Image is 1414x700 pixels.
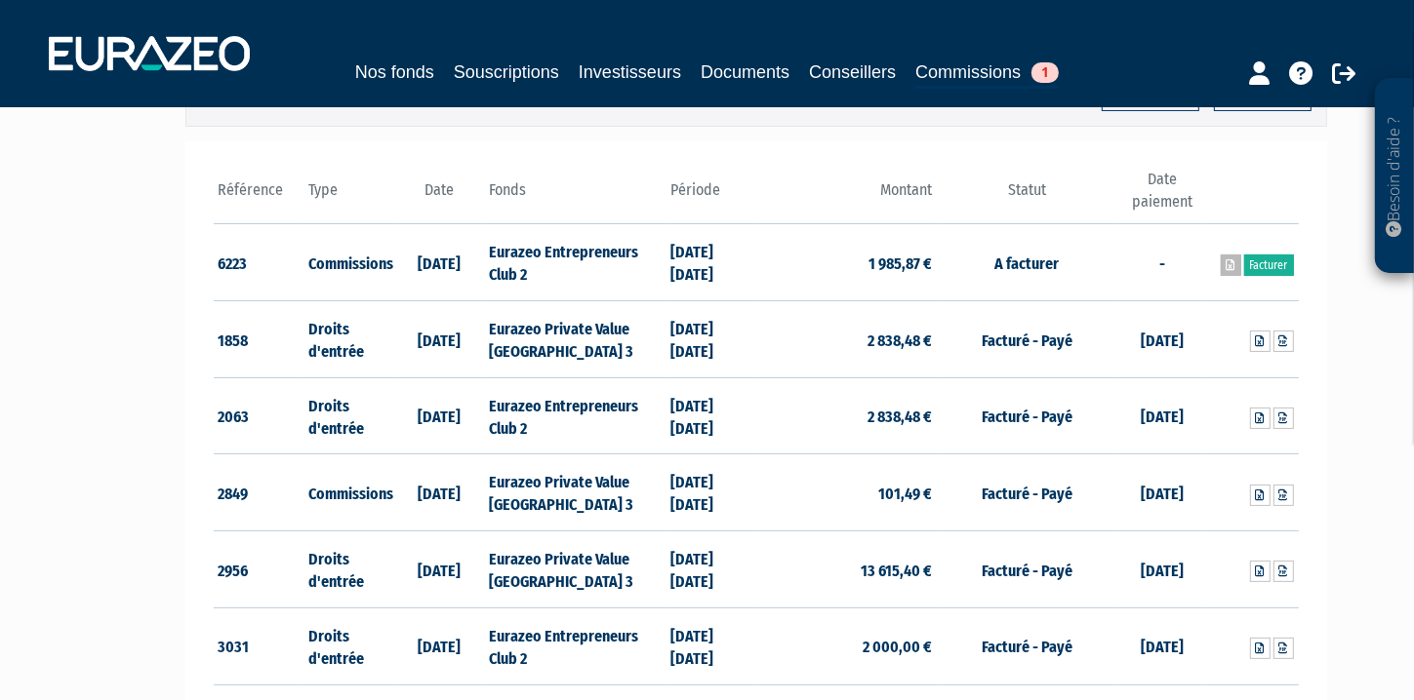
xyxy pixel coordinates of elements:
[303,377,394,454] td: Droits d'entrée
[484,377,665,454] td: Eurazeo Entrepreneurs Club 2
[394,224,485,301] td: [DATE]
[937,169,1117,224] th: Statut
[303,301,394,378] td: Droits d'entrée
[1117,224,1208,301] td: -
[937,607,1117,684] td: Facturé - Payé
[484,224,665,301] td: Eurazeo Entrepreneurs Club 2
[394,377,485,454] td: [DATE]
[666,301,756,378] td: [DATE] [DATE]
[394,301,485,378] td: [DATE]
[937,531,1117,608] td: Facturé - Payé
[303,607,394,684] td: Droits d'entrée
[1031,62,1059,83] span: 1
[756,607,937,684] td: 2 000,00 €
[394,607,485,684] td: [DATE]
[303,531,394,608] td: Droits d'entrée
[355,58,434,86] a: Nos fonds
[1117,301,1208,378] td: [DATE]
[214,607,304,684] td: 3031
[214,531,304,608] td: 2956
[49,36,250,71] img: 1732889491-logotype_eurazeo_blanc_rvb.png
[484,531,665,608] td: Eurazeo Private Value [GEOGRAPHIC_DATA] 3
[484,607,665,684] td: Eurazeo Entrepreneurs Club 2
[1384,89,1406,264] p: Besoin d'aide ?
[214,377,304,454] td: 2063
[1117,607,1208,684] td: [DATE]
[1117,169,1208,224] th: Date paiement
[756,531,937,608] td: 13 615,40 €
[484,454,665,531] td: Eurazeo Private Value [GEOGRAPHIC_DATA] 3
[214,169,304,224] th: Référence
[579,58,681,86] a: Investisseurs
[394,454,485,531] td: [DATE]
[484,169,665,224] th: Fonds
[915,58,1059,89] a: Commissions1
[214,454,304,531] td: 2849
[701,58,789,86] a: Documents
[1117,454,1208,531] td: [DATE]
[937,301,1117,378] td: Facturé - Payé
[937,224,1117,301] td: A facturer
[809,58,896,86] a: Conseillers
[214,301,304,378] td: 1858
[303,224,394,301] td: Commissions
[666,607,756,684] td: [DATE] [DATE]
[1244,254,1294,276] a: Facturer
[666,531,756,608] td: [DATE] [DATE]
[666,224,756,301] td: [DATE] [DATE]
[394,531,485,608] td: [DATE]
[214,224,304,301] td: 6223
[756,301,937,378] td: 2 838,48 €
[937,454,1117,531] td: Facturé - Payé
[484,301,665,378] td: Eurazeo Private Value [GEOGRAPHIC_DATA] 3
[666,169,756,224] th: Période
[756,377,937,454] td: 2 838,48 €
[756,224,937,301] td: 1 985,87 €
[1117,377,1208,454] td: [DATE]
[1117,531,1208,608] td: [DATE]
[394,169,485,224] th: Date
[756,169,937,224] th: Montant
[666,454,756,531] td: [DATE] [DATE]
[756,454,937,531] td: 101,49 €
[303,169,394,224] th: Type
[937,377,1117,454] td: Facturé - Payé
[454,58,559,86] a: Souscriptions
[666,377,756,454] td: [DATE] [DATE]
[303,454,394,531] td: Commissions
